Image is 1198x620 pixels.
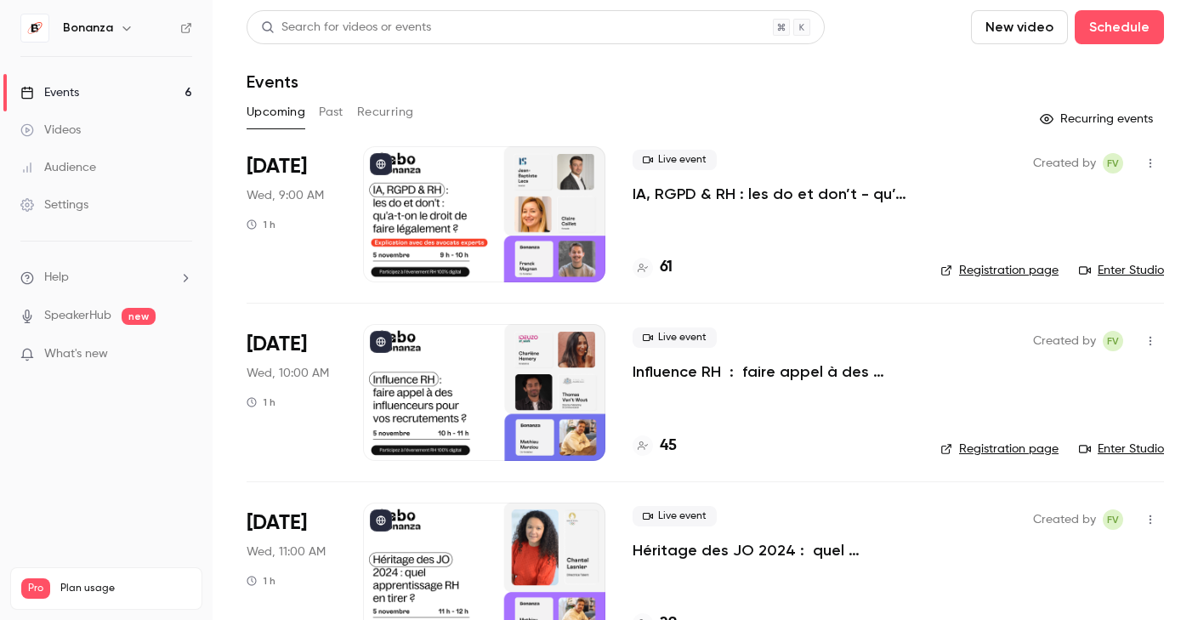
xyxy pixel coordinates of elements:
[63,20,113,37] h6: Bonanza
[44,307,111,325] a: SpeakerHub
[1075,10,1164,44] button: Schedule
[20,269,192,287] li: help-dropdown-opener
[1103,331,1123,351] span: Fabio Vilarinho
[633,150,717,170] span: Live event
[1033,153,1096,173] span: Created by
[247,99,305,126] button: Upcoming
[1079,441,1164,458] a: Enter Studio
[633,184,913,204] a: IA, RGPD & RH : les do et don’t - qu’a-t-on le droit de faire légalement ?
[660,435,677,458] h4: 45
[319,99,344,126] button: Past
[1103,153,1123,173] span: Fabio Vilarinho
[20,84,79,101] div: Events
[1107,331,1119,351] span: FV
[172,347,192,362] iframe: Noticeable Trigger
[247,509,307,537] span: [DATE]
[357,99,414,126] button: Recurring
[633,327,717,348] span: Live event
[44,269,69,287] span: Help
[633,506,717,526] span: Live event
[122,308,156,325] span: new
[1107,153,1119,173] span: FV
[633,540,913,560] a: Héritage des JO 2024 : quel apprentissage RH en tirer ?
[247,543,326,560] span: Wed, 11:00 AM
[247,395,275,409] div: 1 h
[247,331,307,358] span: [DATE]
[971,10,1068,44] button: New video
[633,361,913,382] a: Influence RH : faire appel à des influenceurs pour vos recrutements ?
[940,441,1059,458] a: Registration page
[1033,331,1096,351] span: Created by
[1103,509,1123,530] span: Fabio Vilarinho
[20,159,96,176] div: Audience
[247,218,275,231] div: 1 h
[247,365,329,382] span: Wed, 10:00 AM
[633,256,673,279] a: 61
[1079,262,1164,279] a: Enter Studio
[60,582,191,595] span: Plan usage
[247,153,307,180] span: [DATE]
[247,146,336,282] div: Nov 5 Wed, 9:00 AM (Europe/Paris)
[660,256,673,279] h4: 61
[261,19,431,37] div: Search for videos or events
[21,578,50,599] span: Pro
[44,345,108,363] span: What's new
[940,262,1059,279] a: Registration page
[247,187,324,204] span: Wed, 9:00 AM
[20,196,88,213] div: Settings
[1107,509,1119,530] span: FV
[633,435,677,458] a: 45
[247,71,298,92] h1: Events
[1032,105,1164,133] button: Recurring events
[20,122,81,139] div: Videos
[21,14,48,42] img: Bonanza
[247,324,336,460] div: Nov 5 Wed, 10:00 AM (Europe/Paris)
[1033,509,1096,530] span: Created by
[247,574,275,588] div: 1 h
